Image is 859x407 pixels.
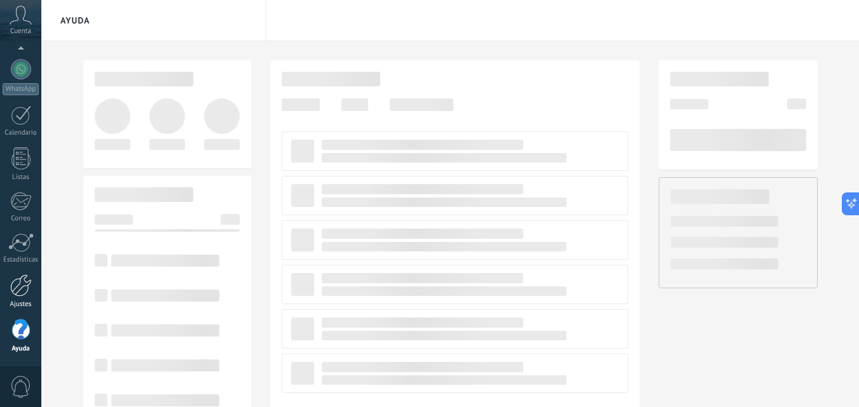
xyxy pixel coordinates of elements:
[10,27,31,36] span: Cuenta
[3,345,39,353] div: Ayuda
[3,256,39,264] div: Estadísticas
[3,83,39,95] div: WhatsApp
[3,215,39,223] div: Correo
[3,173,39,182] div: Listas
[3,129,39,137] div: Calendario
[3,300,39,309] div: Ajustes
